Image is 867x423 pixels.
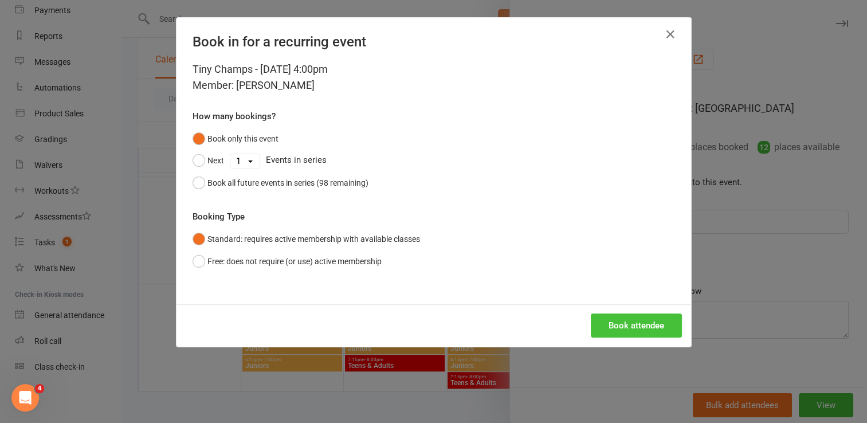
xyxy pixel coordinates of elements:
span: 4 [35,384,44,393]
div: Tiny Champs - [DATE] 4:00pm Member: [PERSON_NAME] [193,61,675,93]
label: How many bookings? [193,109,276,123]
button: Book attendee [591,314,682,338]
button: Book only this event [193,128,278,150]
div: Events in series [193,150,675,171]
h4: Book in for a recurring event [193,34,675,50]
button: Next [193,150,224,171]
button: Free: does not require (or use) active membership [193,250,382,272]
button: Book all future events in series (98 remaining) [193,172,368,194]
iframe: Intercom live chat [11,384,39,412]
label: Booking Type [193,210,245,224]
div: Book all future events in series (98 remaining) [207,177,368,189]
button: Close [661,25,680,44]
button: Standard: requires active membership with available classes [193,228,420,250]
